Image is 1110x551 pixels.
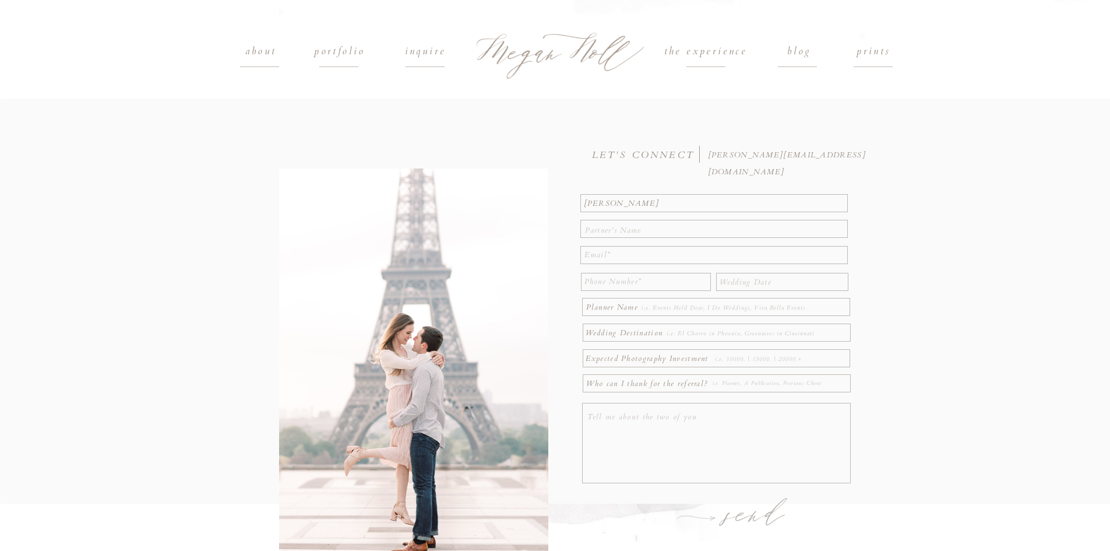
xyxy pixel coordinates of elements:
[386,43,465,61] a: Inquire
[234,43,288,61] a: about
[847,43,901,61] a: prints
[586,325,663,338] p: Wedding Destination
[592,147,699,159] h3: LET'S CONNECT
[760,43,839,61] a: blog
[301,43,379,61] a: portfolio
[711,496,801,536] a: send
[586,350,713,363] p: Expected Photography Investment
[708,147,871,157] a: [PERSON_NAME][EMAIL_ADDRESS][DOMAIN_NAME]
[642,43,770,61] a: the experience
[586,299,641,316] p: Planner Name
[586,375,712,389] p: Who can I thank for the referral?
